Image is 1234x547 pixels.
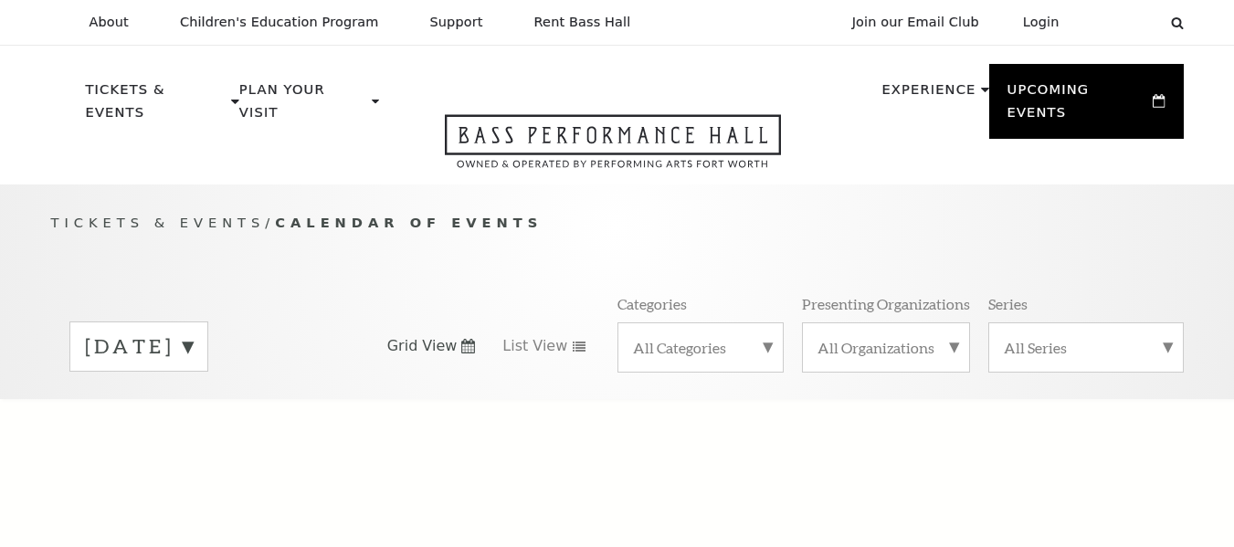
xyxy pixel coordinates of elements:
[51,212,1184,235] p: /
[502,336,567,356] span: List View
[86,79,227,134] p: Tickets & Events
[881,79,976,111] p: Experience
[239,79,367,134] p: Plan Your Visit
[1004,338,1168,357] label: All Series
[275,215,543,230] span: Calendar of Events
[90,15,129,30] p: About
[1007,79,1149,134] p: Upcoming Events
[430,15,483,30] p: Support
[817,338,955,357] label: All Organizations
[534,15,631,30] p: Rent Bass Hall
[633,338,768,357] label: All Categories
[617,294,687,313] p: Categories
[180,15,379,30] p: Children's Education Program
[85,332,193,361] label: [DATE]
[387,336,458,356] span: Grid View
[51,215,266,230] span: Tickets & Events
[802,294,970,313] p: Presenting Organizations
[988,294,1028,313] p: Series
[1089,14,1154,31] select: Select:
